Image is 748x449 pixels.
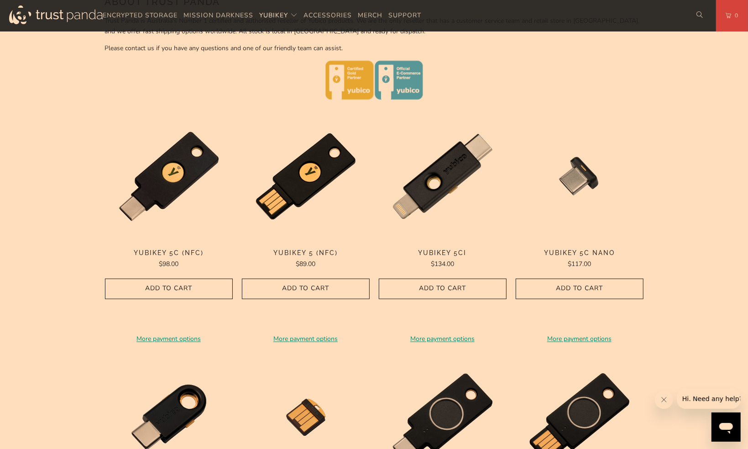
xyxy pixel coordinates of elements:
img: YubiKey 5C (NFC) - Trust Panda [105,113,233,240]
nav: Translation missing: en.navigation.header.main_nav [103,5,421,26]
a: YubiKey 5 (NFC) - Trust Panda YubiKey 5 (NFC) - Trust Panda [242,113,370,240]
span: $89.00 [296,260,315,269]
span: $117.00 [568,260,591,269]
span: Add to Cart [251,285,360,293]
a: Merch [358,5,382,26]
a: More payment options [516,334,643,345]
button: Add to Cart [105,279,233,299]
span: Add to Cart [115,285,223,293]
a: Encrypted Storage [103,5,178,26]
a: More payment options [379,334,507,345]
button: Add to Cart [516,279,643,299]
a: More payment options [105,334,233,345]
span: Merch [358,11,382,20]
a: YubiKey 5C (NFC) $98.00 [105,250,233,270]
summary: YubiKey [259,5,298,26]
iframe: Message from company [677,389,741,409]
img: YubiKey 5Ci - Trust Panda [379,113,507,240]
a: More payment options [242,334,370,345]
span: $98.00 [159,260,178,269]
span: Mission Darkness [183,11,253,20]
a: YubiKey 5 (NFC) $89.00 [242,250,370,270]
p: Please contact us if you have any questions and one of our friendly team can assist. [105,43,643,53]
a: YubiKey 5Ci - Trust Panda YubiKey 5Ci - Trust Panda [379,113,507,240]
button: Add to Cart [379,279,507,299]
span: $134.00 [431,260,454,269]
button: Add to Cart [242,279,370,299]
a: YubiKey 5C Nano - Trust Panda YubiKey 5C Nano - Trust Panda [516,113,643,240]
span: YubiKey 5Ci [379,250,507,257]
iframe: Button to launch messaging window [711,412,741,442]
span: YubiKey [259,11,288,20]
a: Support [388,5,421,26]
img: Trust Panda Australia [9,5,103,24]
a: Accessories [303,5,352,26]
span: Support [388,11,421,20]
span: YubiKey 5C Nano [516,250,643,257]
a: YubiKey 5Ci $134.00 [379,250,507,270]
span: Add to Cart [388,285,497,293]
span: YubiKey 5C (NFC) [105,250,233,257]
span: Accessories [303,11,352,20]
img: YubiKey 5C Nano - Trust Panda [516,113,643,240]
img: YubiKey 5 (NFC) - Trust Panda [242,113,370,240]
span: YubiKey 5 (NFC) [242,250,370,257]
span: 0 [731,10,738,21]
iframe: Close message [655,391,673,409]
a: YubiKey 5C Nano $117.00 [516,250,643,270]
span: Add to Cart [525,285,634,293]
a: YubiKey 5C (NFC) - Trust Panda YubiKey 5C (NFC) - Trust Panda [105,113,233,240]
span: Encrypted Storage [103,11,178,20]
a: Mission Darkness [183,5,253,26]
span: Hi. Need any help? [5,6,66,14]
